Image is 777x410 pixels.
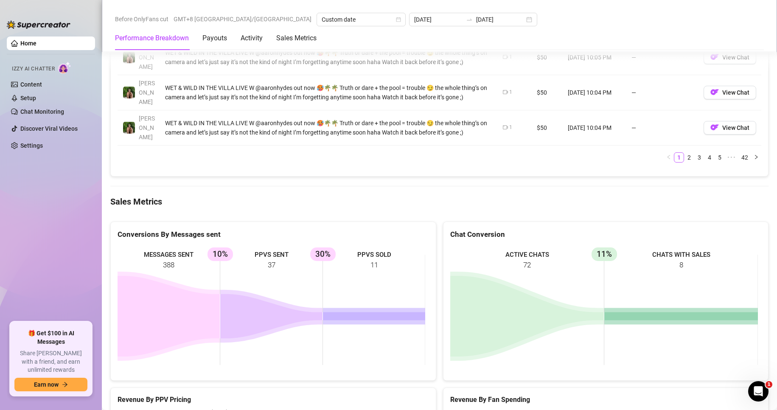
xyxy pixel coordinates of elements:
div: 1 [509,88,512,96]
td: — [626,110,698,146]
a: Discover Viral Videos [20,125,78,132]
li: 1 [674,152,684,163]
img: OF [710,88,719,96]
button: OFView Chat [704,86,756,99]
span: calendar [396,17,401,22]
span: View Chat [722,54,749,61]
div: 1 [509,53,512,61]
div: Performance Breakdown [115,33,189,43]
a: 42 [739,153,751,162]
div: WET & WILD IN THE VILLA LIVE W @aaronhydes out now 🥵🌴🌴 Truth or dare + the pool = trouble 😏 the w... [165,83,493,102]
span: 🎁 Get $100 in AI Messages [14,329,87,346]
button: left [664,152,674,163]
h4: Sales Metrics [110,196,769,208]
span: left [666,154,671,160]
button: OFView Chat [704,51,756,64]
span: [PERSON_NAME] [139,80,155,105]
span: right [754,154,759,160]
span: Izzy AI Chatter [12,65,55,73]
input: End date [476,15,525,24]
span: Earn now [34,381,59,388]
div: Conversions By Messages sent [118,229,429,240]
a: 5 [715,153,724,162]
span: swap-right [466,16,473,23]
span: to [466,16,473,23]
span: arrow-right [62,382,68,388]
li: 3 [694,152,704,163]
span: View Chat [722,89,749,96]
input: Start date [414,15,463,24]
div: Chat Conversion [450,229,762,240]
div: Sales Metrics [276,33,317,43]
span: 1 [766,381,772,388]
a: OFView Chat [704,126,756,133]
li: 2 [684,152,694,163]
td: [DATE] 10:05 PM [563,40,626,75]
span: [PERSON_NAME] [139,45,155,70]
span: Before OnlyFans cut [115,13,168,25]
span: video-camera [503,90,508,95]
li: 42 [738,152,751,163]
span: View Chat [722,124,749,131]
span: Custom date [322,13,401,26]
span: [PERSON_NAME] [139,115,155,140]
a: Home [20,40,36,47]
a: Content [20,81,42,88]
li: 4 [704,152,715,163]
td: [DATE] 10:04 PM [563,75,626,110]
a: OFView Chat [704,91,756,98]
div: 1 [509,124,512,132]
td: $50 [532,40,563,75]
div: WET & WILD IN THE VILLA LIVE W @aaronhydes out now 🥵🌴🌴 Truth or dare + the pool = trouble 😏 the w... [165,48,493,67]
h5: Revenue By Fan Spending [450,395,762,405]
button: Earn nowarrow-right [14,378,87,391]
img: Nathaniel [123,122,135,134]
button: OFView Chat [704,121,756,135]
div: Activity [241,33,263,43]
td: — [626,75,698,110]
span: video-camera [503,54,508,59]
h5: Revenue By PPV Pricing [118,395,429,405]
a: 4 [705,153,714,162]
li: 5 [715,152,725,163]
a: Setup [20,95,36,101]
img: OF [710,53,719,61]
a: Chat Monitoring [20,108,64,115]
a: 1 [674,153,684,162]
span: Share [PERSON_NAME] with a friend, and earn unlimited rewards [14,349,87,374]
a: OFView Chat [704,56,756,62]
span: GMT+8 [GEOGRAPHIC_DATA]/[GEOGRAPHIC_DATA] [174,13,311,25]
img: Nathaniel [123,51,135,63]
button: right [751,152,761,163]
iframe: Intercom live chat [748,381,769,402]
a: 2 [684,153,694,162]
td: — [626,40,698,75]
li: Next Page [751,152,761,163]
div: WET & WILD IN THE VILLA LIVE W @aaronhydes out now 🥵🌴🌴 Truth or dare + the pool = trouble 😏 the w... [165,118,493,137]
a: 3 [695,153,704,162]
img: AI Chatter [58,62,71,74]
span: video-camera [503,125,508,130]
li: Next 5 Pages [725,152,738,163]
img: OF [710,123,719,132]
td: $50 [532,75,563,110]
img: logo-BBDzfeDw.svg [7,20,70,29]
a: Settings [20,142,43,149]
td: $50 [532,110,563,146]
td: [DATE] 10:04 PM [563,110,626,146]
li: Previous Page [664,152,674,163]
img: Nathaniel [123,87,135,98]
span: ••• [725,152,738,163]
div: Payouts [202,33,227,43]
